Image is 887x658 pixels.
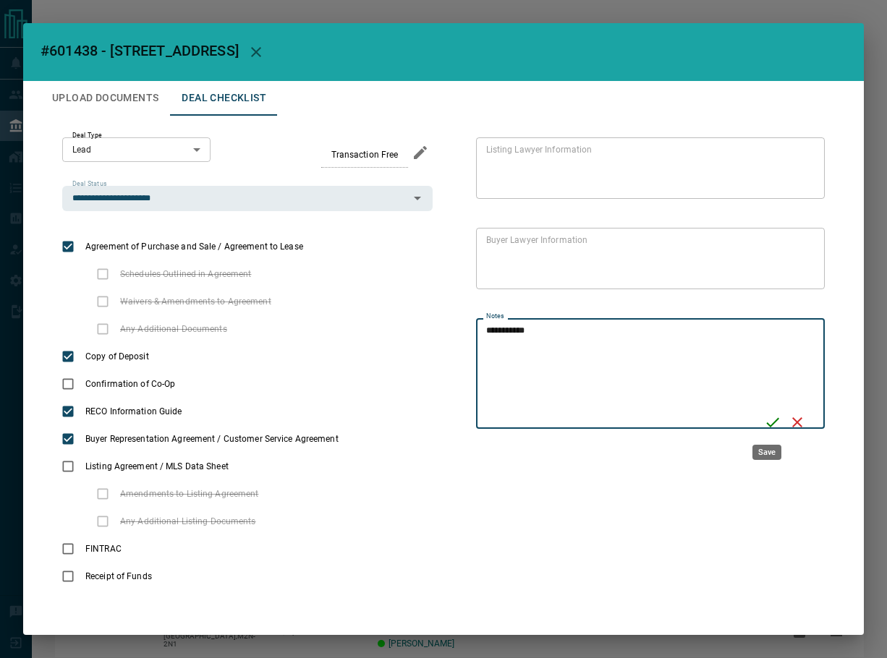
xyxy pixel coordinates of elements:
div: Save [752,445,781,460]
span: Copy of Deposit [82,350,153,363]
span: FINTRAC [82,542,125,555]
div: Lead [62,137,211,162]
button: Upload Documents [41,81,170,116]
label: Notes [486,312,504,321]
textarea: text field [486,144,809,193]
textarea: text field [486,234,809,283]
span: Schedules Outlined in Agreement [116,268,255,281]
button: Save [760,410,785,435]
button: Cancel [785,410,810,435]
button: Deal Checklist [170,81,278,116]
span: Waivers & Amendments to Agreement [116,295,275,308]
span: Receipt of Funds [82,570,156,583]
button: edit [408,140,433,165]
textarea: text field [486,325,755,423]
span: Agreement of Purchase and Sale / Agreement to Lease [82,240,307,253]
span: Any Additional Documents [116,322,231,336]
span: RECO Information Guide [82,405,185,418]
label: Deal Type [72,131,102,140]
label: Deal Status [72,179,106,189]
span: Any Additional Listing Documents [116,515,260,528]
button: Open [407,188,428,208]
span: Buyer Representation Agreement / Customer Service Agreement [82,432,342,445]
span: Amendments to Listing Agreement [116,487,263,500]
span: Listing Agreement / MLS Data Sheet [82,460,232,473]
span: Confirmation of Co-Op [82,377,179,390]
span: #601438 - [STREET_ADDRESS] [41,42,239,59]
